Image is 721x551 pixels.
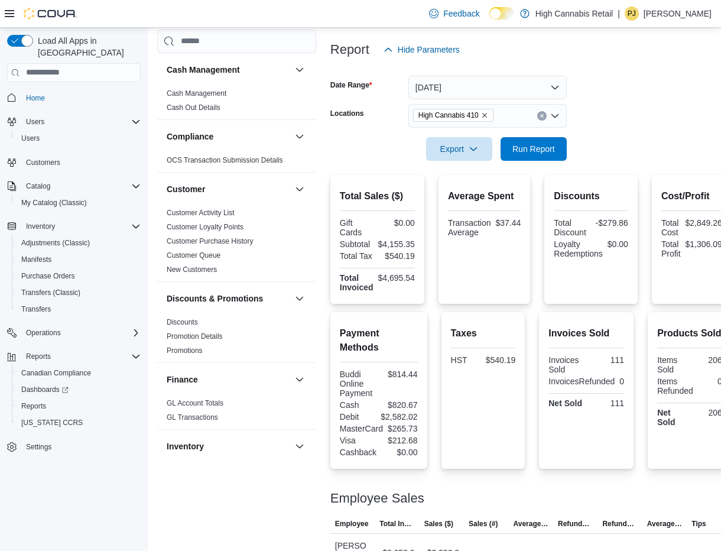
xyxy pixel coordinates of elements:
div: Peter Joannides [625,7,639,21]
button: Transfers (Classic) [12,284,145,301]
a: Discounts [167,318,198,326]
button: Settings [2,438,145,455]
button: Home [2,89,145,106]
h2: Average Spent [448,189,521,203]
button: Clear input [537,111,547,121]
button: Inventory [167,440,290,452]
div: $4,155.35 [378,239,415,249]
p: [PERSON_NAME] [644,7,712,21]
button: Reports [2,348,145,365]
span: Adjustments (Classic) [17,236,141,250]
a: Customers [21,155,65,170]
p: | [618,7,620,21]
span: Operations [21,326,141,340]
button: Cash Management [293,63,307,77]
button: Operations [2,325,145,341]
span: Discounts [167,317,198,327]
a: Canadian Compliance [17,366,96,380]
a: Customer Queue [167,251,220,260]
div: $0.00 [379,218,415,228]
strong: Net Sold [548,398,582,408]
div: Cash Management [157,86,316,119]
button: Customer [167,183,290,195]
button: Export [426,137,492,161]
button: Users [2,114,145,130]
button: Run Report [501,137,567,161]
span: Reports [26,352,51,361]
div: $0.00 [608,239,628,249]
label: Locations [330,109,364,118]
a: Feedback [424,2,484,25]
div: $540.19 [379,251,415,261]
button: Operations [21,326,66,340]
h2: Payment Methods [340,326,418,355]
div: Discounts & Promotions [157,315,316,362]
div: $37.44 [496,218,521,228]
span: Washington CCRS [17,416,141,430]
h3: Inventory [167,440,204,452]
span: GL Transactions [167,413,218,422]
button: [US_STATE] CCRS [12,414,145,431]
span: My Catalog (Classic) [21,198,87,208]
button: Catalog [21,179,55,193]
h3: Cash Management [167,64,240,76]
div: Cash [340,400,376,410]
button: Users [21,115,49,129]
span: Catalog [26,181,50,191]
span: Reports [21,349,141,364]
div: $212.68 [381,436,418,445]
a: Transfers (Classic) [17,286,85,300]
a: Promotions [167,346,203,355]
div: $0.00 [381,448,417,457]
div: HST [451,355,481,365]
div: $820.67 [381,400,418,410]
span: Canadian Compliance [17,366,141,380]
div: Subtotal [340,239,374,249]
a: Reports [17,399,51,413]
span: Manifests [21,255,51,264]
button: Hide Parameters [379,38,465,61]
span: Transfers [17,302,141,316]
span: My Catalog (Classic) [17,196,141,210]
div: Total Cost [661,218,681,237]
h3: Finance [167,374,198,385]
div: $814.44 [381,370,418,379]
button: Canadian Compliance [12,365,145,381]
a: New Customers [167,265,217,274]
span: Run Report [512,143,555,155]
div: Transaction Average [448,218,491,237]
a: GL Transactions [167,413,218,422]
span: Home [21,90,141,105]
span: Customer Activity List [167,208,235,218]
span: Settings [26,442,51,452]
button: Open list of options [550,111,560,121]
button: Adjustments (Classic) [12,235,145,251]
span: Promotions [167,346,203,355]
div: Total Tax [340,251,375,261]
span: Dark Mode [489,20,490,20]
span: Customer Queue [167,251,220,260]
span: Operations [26,328,61,338]
h2: Invoices Sold [548,326,624,341]
button: Users [12,130,145,147]
span: Transfers [21,304,51,314]
button: Inventory [293,439,307,453]
div: Invoices Sold [548,355,584,374]
a: Promotion Details [167,332,223,341]
a: Cash Management [167,89,226,98]
a: Inventory Adjustments [167,466,236,474]
h2: Discounts [554,189,628,203]
span: Purchase Orders [21,271,75,281]
h3: Discounts & Promotions [167,293,263,304]
button: Discounts & Promotions [293,291,307,306]
span: Users [21,134,40,143]
a: Purchase Orders [17,269,80,283]
button: Inventory [2,218,145,235]
span: Refunds ($) [558,519,593,529]
a: [US_STATE] CCRS [17,416,87,430]
a: Manifests [17,252,56,267]
div: -$279.86 [593,218,628,228]
span: PJ [628,7,636,21]
span: Cash Management [167,89,226,98]
span: Feedback [443,8,479,20]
